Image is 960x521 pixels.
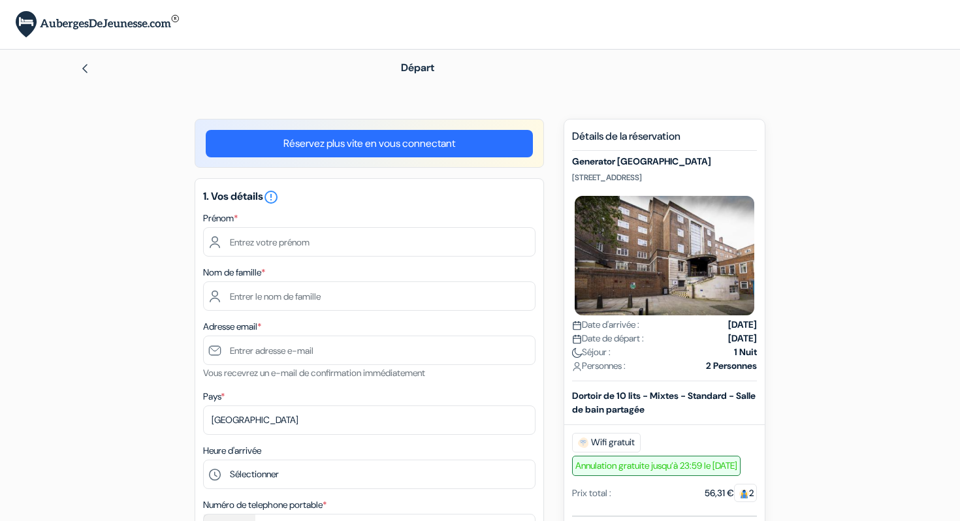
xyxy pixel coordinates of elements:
[572,362,582,371] img: user_icon.svg
[572,332,644,345] span: Date de départ :
[728,332,757,345] strong: [DATE]
[263,189,279,203] a: error_outline
[734,484,757,502] span: 2
[572,321,582,330] img: calendar.svg
[203,320,261,334] label: Adresse email
[572,345,611,359] span: Séjour :
[572,130,757,151] h5: Détails de la réservation
[206,130,533,157] a: Réservez plus vite en vous connectant
[203,266,265,279] label: Nom de famille
[203,281,536,311] input: Entrer le nom de famille
[706,359,757,373] strong: 2 Personnes
[578,437,588,448] img: free_wifi.svg
[263,189,279,205] i: error_outline
[203,189,536,205] h5: 1. Vos détails
[734,345,757,359] strong: 1 Nuit
[203,444,261,458] label: Heure d'arrivée
[572,348,582,358] img: moon.svg
[705,486,757,500] div: 56,31 €
[728,318,757,332] strong: [DATE]
[572,456,741,476] span: Annulation gratuite jusqu’à 23:59 le [DATE]
[572,486,611,500] div: Prix total :
[572,318,639,332] span: Date d'arrivée :
[572,334,582,344] img: calendar.svg
[572,156,757,167] h5: Generator [GEOGRAPHIC_DATA]
[203,336,536,365] input: Entrer adresse e-mail
[203,498,327,512] label: Numéro de telephone portable
[572,390,756,415] b: Dortoir de 10 lits - Mixtes - Standard - Salle de bain partagée
[203,212,238,225] label: Prénom
[203,390,225,403] label: Pays
[203,367,425,379] small: Vous recevrez un e-mail de confirmation immédiatement
[16,11,179,38] img: AubergesDeJeunesse.com
[572,359,626,373] span: Personnes :
[572,172,757,183] p: [STREET_ADDRESS]
[401,61,434,74] span: Départ
[572,433,641,452] span: Wifi gratuit
[739,489,749,499] img: guest.svg
[80,63,90,74] img: left_arrow.svg
[203,227,536,257] input: Entrez votre prénom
